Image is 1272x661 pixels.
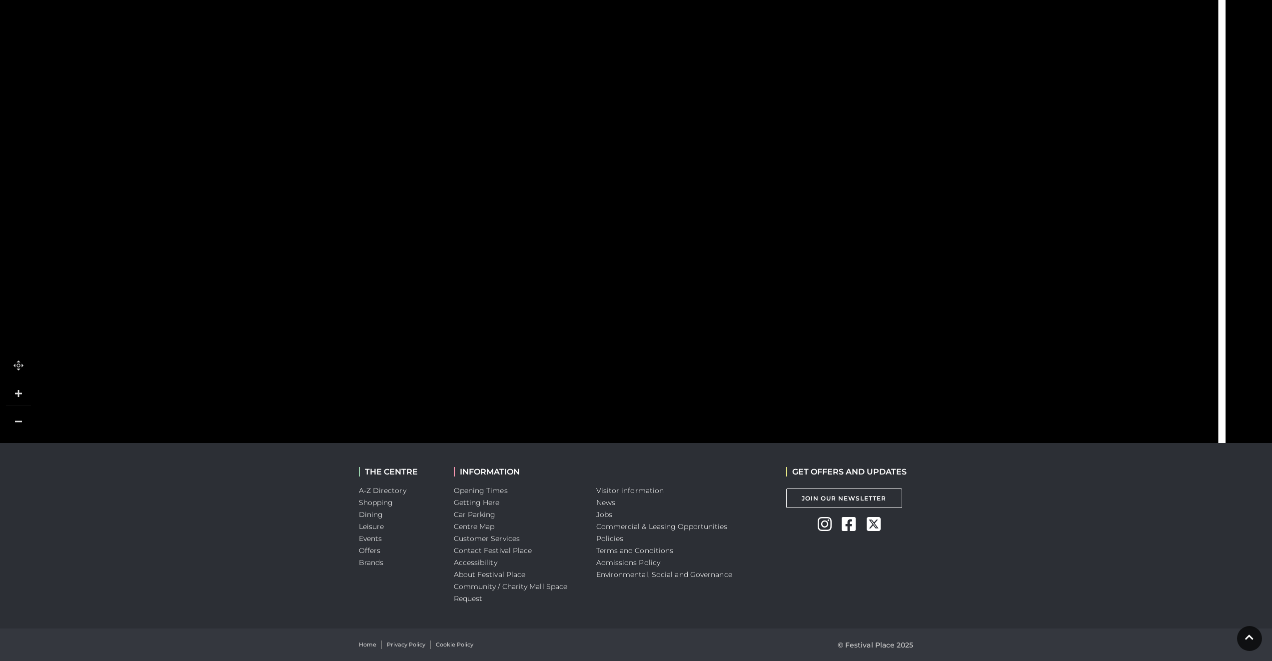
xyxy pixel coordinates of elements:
[596,546,674,555] a: Terms and Conditions
[454,486,508,495] a: Opening Times
[454,522,495,531] a: Centre Map
[596,558,661,567] a: Admissions Policy
[359,498,393,507] a: Shopping
[596,570,732,579] a: Environmental, Social and Governance
[387,640,425,649] a: Privacy Policy
[359,640,376,649] a: Home
[454,558,497,567] a: Accessibility
[454,546,532,555] a: Contact Festival Place
[454,510,496,519] a: Car Parking
[454,534,520,543] a: Customer Services
[786,467,907,476] h2: GET OFFERS AND UPDATES
[359,486,406,495] a: A-Z Directory
[359,522,384,531] a: Leisure
[454,467,581,476] h2: INFORMATION
[596,498,615,507] a: News
[596,510,612,519] a: Jobs
[838,639,914,651] p: © Festival Place 2025
[786,488,902,508] a: Join Our Newsletter
[596,486,664,495] a: Visitor information
[359,467,439,476] h2: THE CENTRE
[596,522,728,531] a: Commercial & Leasing Opportunities
[454,582,568,603] a: Community / Charity Mall Space Request
[359,534,382,543] a: Events
[359,546,381,555] a: Offers
[436,640,473,649] a: Cookie Policy
[359,558,384,567] a: Brands
[454,498,500,507] a: Getting Here
[454,570,526,579] a: About Festival Place
[359,510,383,519] a: Dining
[596,534,624,543] a: Policies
